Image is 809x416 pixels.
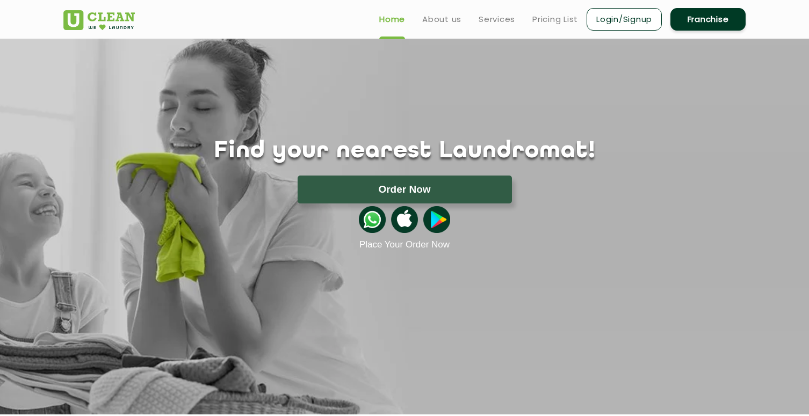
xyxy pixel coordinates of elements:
[587,8,662,31] a: Login/Signup
[532,13,578,26] a: Pricing List
[391,206,418,233] img: apple-icon.png
[298,176,512,203] button: Order Now
[55,138,754,165] h1: Find your nearest Laundromat!
[670,8,746,31] a: Franchise
[359,239,450,250] a: Place Your Order Now
[359,206,386,233] img: whatsappicon.png
[422,13,461,26] a: About us
[379,13,405,26] a: Home
[63,10,135,30] img: UClean Laundry and Dry Cleaning
[423,206,450,233] img: playstoreicon.png
[479,13,515,26] a: Services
